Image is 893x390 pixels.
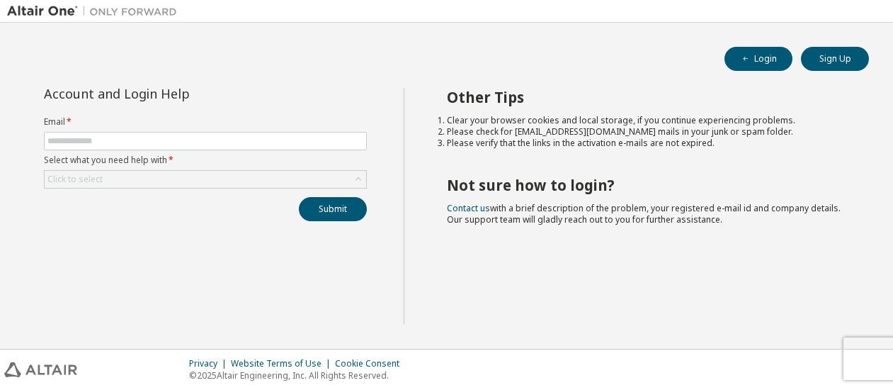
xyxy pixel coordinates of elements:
[44,155,367,166] label: Select what you need help with
[7,4,184,18] img: Altair One
[447,202,841,225] span: with a brief description of the problem, your registered e-mail id and company details. Our suppo...
[189,358,231,369] div: Privacy
[447,176,843,194] h2: Not sure how to login?
[447,115,843,126] li: Clear your browser cookies and local storage, if you continue experiencing problems.
[447,202,490,214] a: Contact us
[447,138,843,149] li: Please verify that the links in the activation e-mails are not expired.
[447,126,843,138] li: Please check for [EMAIL_ADDRESS][DOMAIN_NAME] mails in your junk or spam folder.
[231,358,335,369] div: Website Terms of Use
[724,47,792,71] button: Login
[4,362,77,377] img: altair_logo.svg
[299,197,367,221] button: Submit
[801,47,869,71] button: Sign Up
[45,171,366,188] div: Click to select
[47,174,103,185] div: Click to select
[189,369,408,381] p: © 2025 Altair Engineering, Inc. All Rights Reserved.
[335,358,408,369] div: Cookie Consent
[44,116,367,128] label: Email
[447,88,843,106] h2: Other Tips
[44,88,302,99] div: Account and Login Help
